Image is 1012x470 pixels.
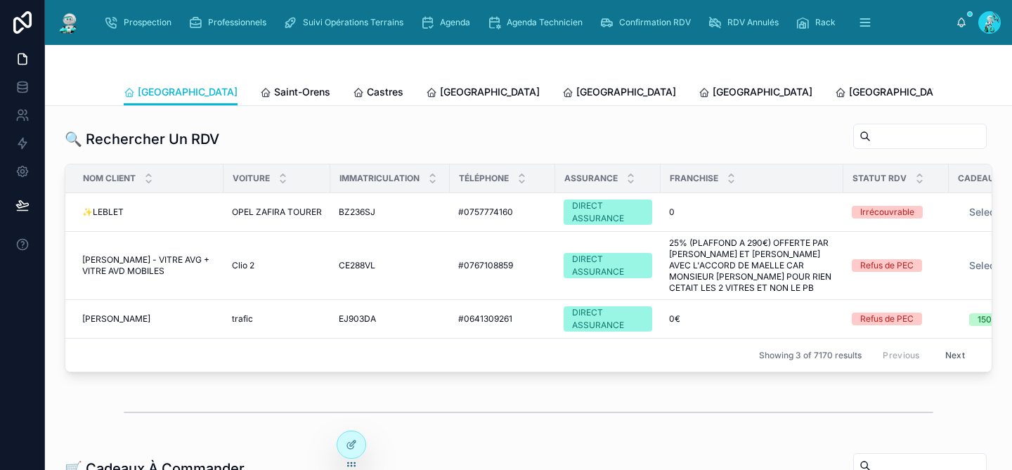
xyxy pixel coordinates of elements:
[852,206,940,218] a: Irrécouvrable
[860,259,914,272] div: Refus de PEC
[458,313,512,325] span: #0641309261
[458,260,547,271] a: #0767108859
[572,306,644,332] div: DIRECT ASSURANCE
[595,10,701,35] a: Confirmation RDV
[339,207,441,218] a: BZ236SJ
[860,313,914,325] div: Refus de PEC
[835,79,949,107] a: [GEOGRAPHIC_DATA]
[82,254,215,277] a: [PERSON_NAME] - VITRE AVG + VITRE AVD MOBILES
[935,344,975,366] button: Next
[713,85,812,99] span: [GEOGRAPHIC_DATA]
[458,260,513,271] span: #0767108859
[958,173,1001,184] span: Cadeaux
[669,207,835,218] a: 0
[727,17,779,28] span: RDV Annulés
[815,17,836,28] span: Rack
[56,11,82,34] img: App logo
[564,253,652,278] a: DIRECT ASSURANCE
[367,85,403,99] span: Castres
[564,200,652,225] a: DIRECT ASSURANCE
[260,79,330,107] a: Saint-Orens
[458,313,547,325] a: #0641309261
[184,10,276,35] a: Professionnels
[791,10,845,35] a: Rack
[339,260,375,271] span: CE288VL
[124,79,238,106] a: [GEOGRAPHIC_DATA]
[426,79,540,107] a: [GEOGRAPHIC_DATA]
[65,129,219,149] h1: 🔍 Rechercher Un RDV
[572,200,644,225] div: DIRECT ASSURANCE
[670,173,718,184] span: Franchise
[339,313,441,325] a: EJ903DA
[619,17,691,28] span: Confirmation RDV
[82,313,150,325] span: [PERSON_NAME]
[232,313,322,325] a: trafic
[458,207,513,218] span: #0757774160
[669,313,680,325] span: 0€
[576,85,676,99] span: [GEOGRAPHIC_DATA]
[440,85,540,99] span: [GEOGRAPHIC_DATA]
[232,260,322,271] a: Clio 2
[82,207,215,218] a: ✨LEBLET
[339,207,375,218] span: BZ236SJ
[459,173,509,184] span: Téléphone
[699,79,812,107] a: [GEOGRAPHIC_DATA]
[458,207,547,218] a: #0757774160
[82,207,124,218] span: ✨LEBLET
[852,313,940,325] a: Refus de PEC
[564,173,618,184] span: Assurance
[82,313,215,325] a: [PERSON_NAME]
[849,85,949,99] span: [GEOGRAPHIC_DATA]
[507,17,583,28] span: Agenda Technicien
[978,313,997,326] div: 150€
[759,350,862,361] span: Showing 3 of 7170 results
[303,17,403,28] span: Suivi Opérations Terrains
[100,10,181,35] a: Prospection
[669,313,835,325] a: 0€
[339,260,441,271] a: CE288VL
[572,253,644,278] div: DIRECT ASSURANCE
[83,173,136,184] span: Nom Client
[93,7,956,38] div: scrollable content
[669,207,675,218] span: 0
[562,79,676,107] a: [GEOGRAPHIC_DATA]
[339,313,376,325] span: EJ903DA
[232,260,254,271] span: Clio 2
[860,206,914,218] div: Irrécouvrable
[274,85,330,99] span: Saint-Orens
[208,17,266,28] span: Professionnels
[669,237,835,294] a: 25% (PLAFFOND A 290€) OFFERTE PAR [PERSON_NAME] ET [PERSON_NAME] AVEC L'ACCORD DE MAELLE CAR MONS...
[339,173,420,184] span: Immatriculation
[416,10,480,35] a: Agenda
[353,79,403,107] a: Castres
[124,17,171,28] span: Prospection
[440,17,470,28] span: Agenda
[279,10,413,35] a: Suivi Opérations Terrains
[483,10,592,35] a: Agenda Technicien
[852,173,907,184] span: Statut RDV
[232,313,253,325] span: trafic
[564,306,652,332] a: DIRECT ASSURANCE
[703,10,789,35] a: RDV Annulés
[138,85,238,99] span: [GEOGRAPHIC_DATA]
[852,259,940,272] a: Refus de PEC
[233,173,270,184] span: Voiture
[232,207,322,218] a: OPEL ZAFIRA TOURER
